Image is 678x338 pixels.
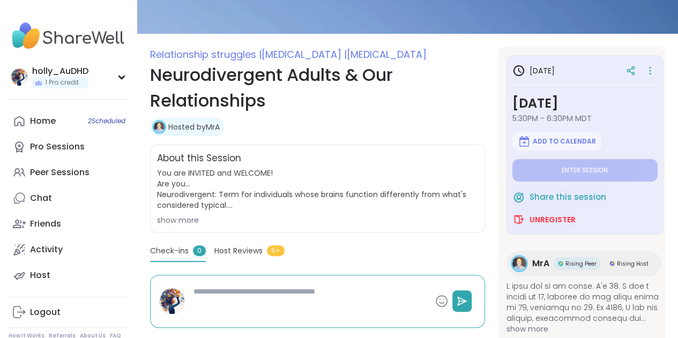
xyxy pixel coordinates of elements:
[512,132,601,151] button: Add to Calendar
[30,244,63,256] div: Activity
[512,208,576,231] button: Unregister
[9,134,128,160] a: Pro Sessions
[45,78,79,87] span: 1 Pro credit
[9,211,128,237] a: Friends
[533,137,596,146] span: Add to Calendar
[30,192,52,204] div: Chat
[88,117,125,125] span: 2 Scheduled
[32,65,88,77] div: holly_AuDHD
[30,269,50,281] div: Host
[562,166,608,175] span: Enter session
[30,141,85,153] div: Pro Sessions
[9,185,128,211] a: Chat
[157,215,478,226] div: show more
[30,218,61,230] div: Friends
[262,48,347,61] span: [MEDICAL_DATA] |
[512,213,525,226] img: ShareWell Logomark
[9,108,128,134] a: Home2Scheduled
[617,260,649,268] span: Rising Host
[9,17,128,55] img: ShareWell Nav Logo
[150,62,485,114] h1: Neurodivergent Adults & Our Relationships
[609,261,615,266] img: Rising Host
[157,152,241,166] h2: About this Session
[506,281,664,324] span: L ipsu dol si am conse. A'e 38. S doe t incidi ut 17, laboree do mag aliqu enima mi 79, veniamqu ...
[506,324,664,334] span: show more
[347,48,427,61] span: [MEDICAL_DATA]
[168,122,220,132] a: Hosted byMrA
[159,288,185,314] img: holly_AuDHD
[11,69,28,86] img: holly_AuDHD
[512,191,525,204] img: ShareWell Logomark
[532,257,549,270] span: MrA
[512,94,658,113] h3: [DATE]
[518,135,531,148] img: ShareWell Logomark
[9,262,128,288] a: Host
[530,191,606,204] span: Share this session
[157,168,478,211] span: You are INVITED and WELCOME! Are you... Neurodivergent: Term for individuals whose brains functio...
[512,159,658,182] button: Enter session
[193,245,206,256] span: 0
[512,257,526,271] img: MrA
[558,261,563,266] img: Rising Peer
[565,260,597,268] span: Rising Peer
[30,115,56,127] div: Home
[512,186,606,208] button: Share this session
[30,167,90,178] div: Peer Sessions
[154,122,165,132] img: MrA
[150,245,189,257] span: Check-ins
[512,113,658,124] span: 5:30PM - 6:30PM MDT
[9,160,128,185] a: Peer Sessions
[214,245,263,257] span: Host Reviews
[30,306,61,318] div: Logout
[512,64,555,77] h3: [DATE]
[9,237,128,262] a: Activity
[267,245,285,256] span: 5+
[506,251,661,276] a: MrAMrARising PeerRising PeerRising HostRising Host
[9,299,128,325] a: Logout
[150,48,262,61] span: Relationship struggles |
[530,214,576,225] span: Unregister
